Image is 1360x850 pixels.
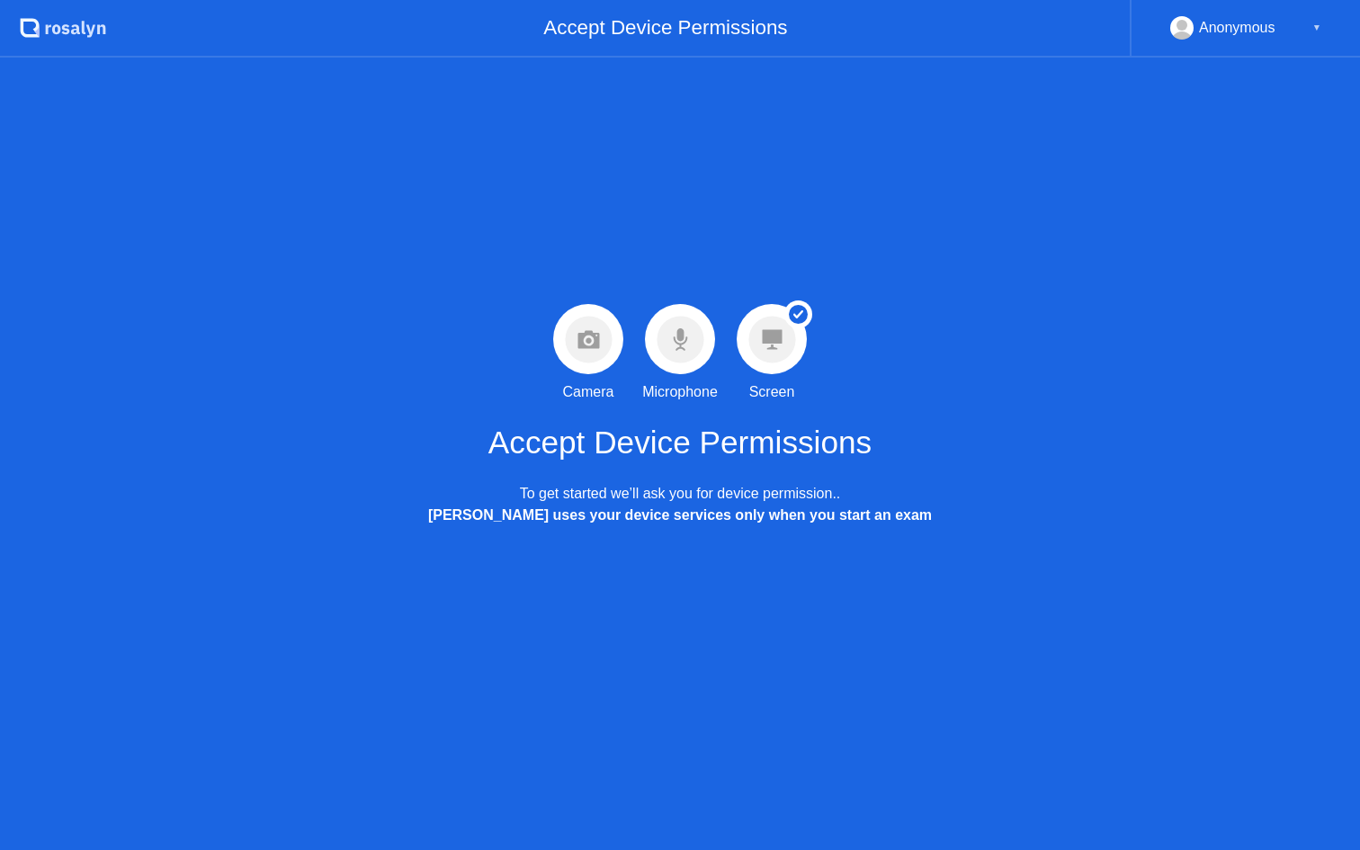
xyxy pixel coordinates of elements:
div: To get started we’ll ask you for device permission.. [428,483,932,526]
div: ▼ [1312,16,1321,40]
div: Anonymous [1199,16,1275,40]
h1: Accept Device Permissions [488,419,872,467]
div: Microphone [642,381,718,403]
b: [PERSON_NAME] uses your device services only when you start an exam [428,507,932,523]
div: Screen [749,381,795,403]
div: Camera [563,381,614,403]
